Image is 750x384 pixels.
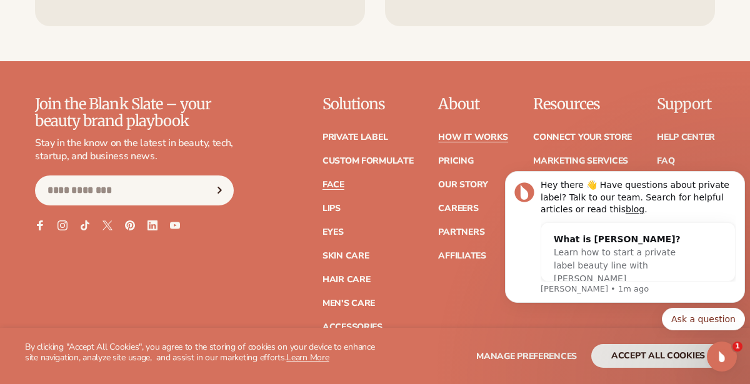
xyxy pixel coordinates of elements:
p: Solutions [322,96,414,112]
iframe: Intercom live chat [707,342,737,372]
a: Careers [438,204,478,213]
a: Help Center [657,133,715,142]
p: Stay in the know on the latest in beauty, tech, startup, and business news. [35,137,234,163]
button: Subscribe [206,175,233,205]
iframe: Intercom notifications message [500,161,750,338]
a: How It Works [438,133,508,142]
p: By clicking "Accept All Cookies", you agree to the storing of cookies on your device to enhance s... [25,342,375,363]
p: About [438,96,508,112]
p: Join the Blank Slate – your beauty brand playbook [35,96,234,129]
a: Lips [322,204,341,213]
p: Resources [533,96,632,112]
a: Accessories [322,323,382,332]
a: Eyes [322,228,344,237]
a: Connect your store [533,133,632,142]
a: Custom formulate [322,157,414,165]
a: Partners [438,228,484,237]
span: 1 [732,342,742,352]
a: Marketing services [533,157,628,165]
a: Our Story [438,180,487,189]
span: Manage preferences [476,350,577,362]
a: FAQ [657,157,674,165]
a: Learn More [286,352,329,363]
a: Hair Care [322,275,370,284]
a: Pricing [438,157,473,165]
p: Support [657,96,715,112]
a: Private label [322,133,387,142]
button: Manage preferences [476,344,577,368]
a: Affiliates [438,252,486,260]
a: Men's Care [322,299,375,308]
a: Face [322,180,344,189]
button: accept all cookies [591,344,725,368]
a: Skin Care [322,252,369,260]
